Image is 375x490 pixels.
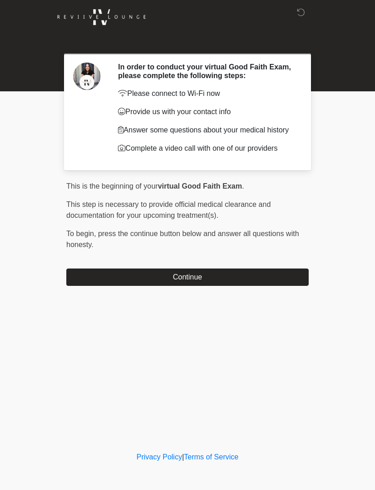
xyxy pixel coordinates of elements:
button: Continue [66,269,309,286]
p: Please connect to Wi-Fi now [118,88,295,99]
span: To begin, [66,230,98,237]
a: Terms of Service [184,453,238,461]
span: press the continue button below and answer all questions with honesty. [66,230,299,248]
h2: In order to conduct your virtual Good Faith Exam, please complete the following steps: [118,63,295,80]
a: Privacy Policy [137,453,182,461]
img: Reviive Lounge Logo [57,7,146,27]
h1: ‎ ‎ ‎ [59,33,316,50]
span: This step is necessary to provide official medical clearance and documentation for your upcoming ... [66,200,271,219]
span: This is the beginning of your [66,182,158,190]
p: Answer some questions about your medical history [118,125,295,136]
span: . [242,182,244,190]
strong: virtual Good Faith Exam [158,182,242,190]
p: Provide us with your contact info [118,106,295,117]
img: Agent Avatar [73,63,101,90]
a: | [182,453,184,461]
p: Complete a video call with one of our providers [118,143,295,154]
